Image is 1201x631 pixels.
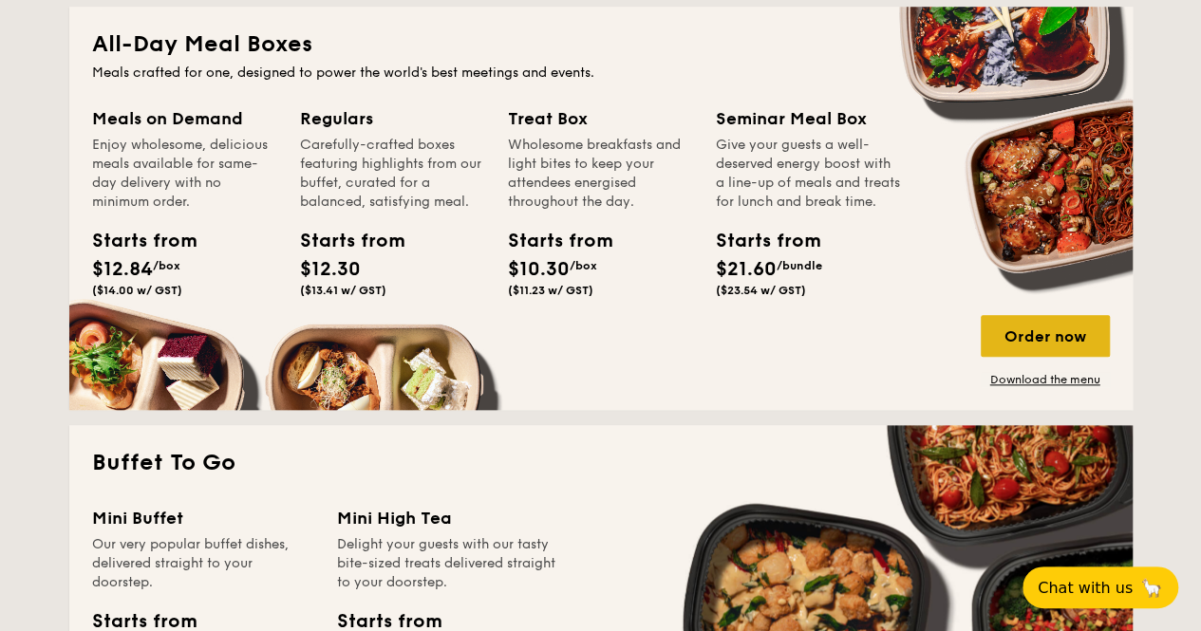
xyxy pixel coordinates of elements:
[92,105,277,132] div: Meals on Demand
[300,105,485,132] div: Regulars
[1023,566,1178,608] button: Chat with us🦙
[92,448,1110,478] h2: Buffet To Go
[981,372,1110,387] a: Download the menu
[92,258,153,281] span: $12.84
[92,29,1110,60] h2: All-Day Meal Boxes
[716,284,806,297] span: ($23.54 w/ GST)
[153,259,180,272] span: /box
[716,258,777,281] span: $21.60
[300,284,386,297] span: ($13.41 w/ GST)
[570,259,597,272] span: /box
[1038,579,1133,597] span: Chat with us
[716,136,901,212] div: Give your guests a well-deserved energy boost with a line-up of meals and treats for lunch and br...
[300,258,361,281] span: $12.30
[508,258,570,281] span: $10.30
[508,284,593,297] span: ($11.23 w/ GST)
[508,227,593,255] div: Starts from
[508,105,693,132] div: Treat Box
[508,136,693,212] div: Wholesome breakfasts and light bites to keep your attendees energised throughout the day.
[981,315,1110,357] div: Order now
[92,535,314,592] div: Our very popular buffet dishes, delivered straight to your doorstep.
[337,505,559,531] div: Mini High Tea
[1140,577,1163,599] span: 🦙
[337,535,559,592] div: Delight your guests with our tasty bite-sized treats delivered straight to your doorstep.
[92,64,1110,83] div: Meals crafted for one, designed to power the world's best meetings and events.
[300,136,485,212] div: Carefully-crafted boxes featuring highlights from our buffet, curated for a balanced, satisfying ...
[300,227,385,255] div: Starts from
[92,505,314,531] div: Mini Buffet
[92,284,182,297] span: ($14.00 w/ GST)
[777,259,822,272] span: /bundle
[716,105,901,132] div: Seminar Meal Box
[716,227,801,255] div: Starts from
[92,227,178,255] div: Starts from
[92,136,277,212] div: Enjoy wholesome, delicious meals available for same-day delivery with no minimum order.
